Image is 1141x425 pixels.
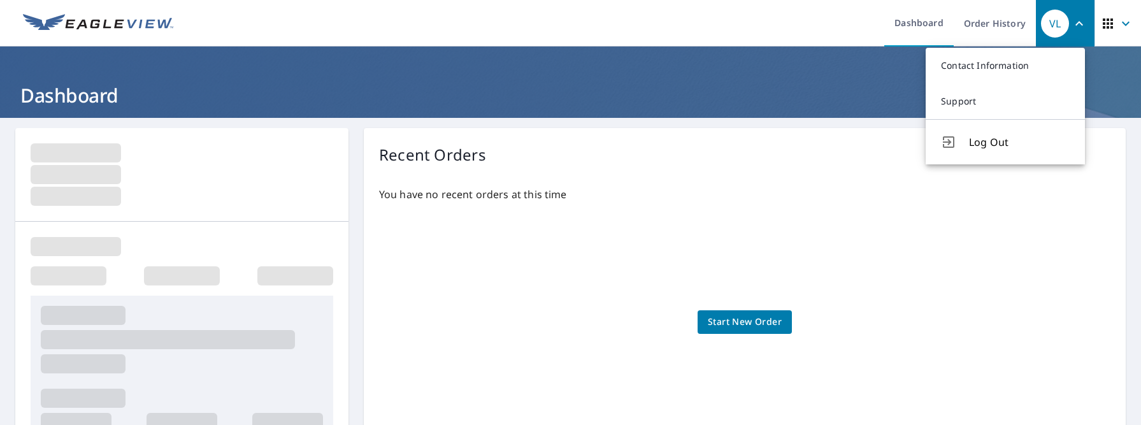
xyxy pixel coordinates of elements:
[708,314,782,330] span: Start New Order
[23,14,173,33] img: EV Logo
[15,82,1126,108] h1: Dashboard
[926,83,1085,119] a: Support
[1041,10,1069,38] div: VL
[698,310,792,334] a: Start New Order
[379,187,1110,202] p: You have no recent orders at this time
[969,134,1070,150] span: Log Out
[379,143,486,166] p: Recent Orders
[926,119,1085,164] button: Log Out
[926,48,1085,83] a: Contact Information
